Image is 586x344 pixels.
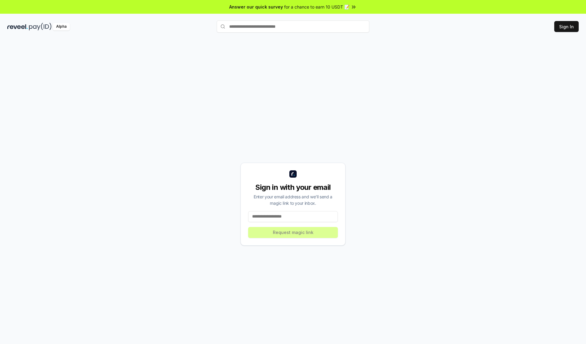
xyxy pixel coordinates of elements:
button: Sign In [554,21,579,32]
img: reveel_dark [7,23,28,30]
span: for a chance to earn 10 USDT 📝 [284,4,349,10]
div: Alpha [53,23,70,30]
div: Sign in with your email [248,183,338,192]
img: pay_id [29,23,52,30]
span: Answer our quick survey [229,4,283,10]
img: logo_small [289,170,297,178]
div: Enter your email address and we’ll send a magic link to your inbox. [248,193,338,206]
